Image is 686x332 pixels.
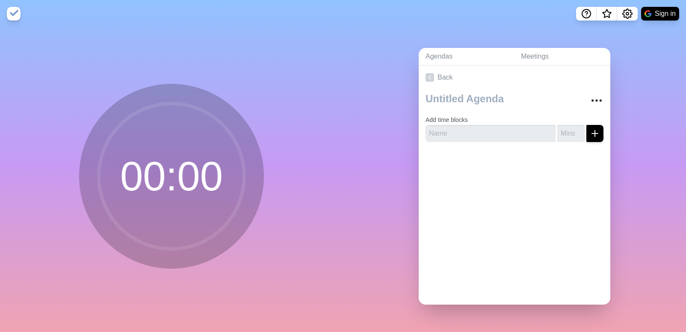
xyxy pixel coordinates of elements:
img: timeblocks logo [7,7,21,21]
input: Name [426,125,556,142]
button: Settings [617,7,638,21]
label: Add time blocks [426,116,468,123]
button: What’s new [597,7,617,21]
button: Sign in [641,7,679,21]
button: Help [576,7,597,21]
button: More [588,92,605,109]
input: Mins [557,125,585,142]
a: Meetings [514,48,610,65]
img: google logo [645,10,651,17]
a: Agendas [419,48,514,65]
a: Back [419,65,610,89]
